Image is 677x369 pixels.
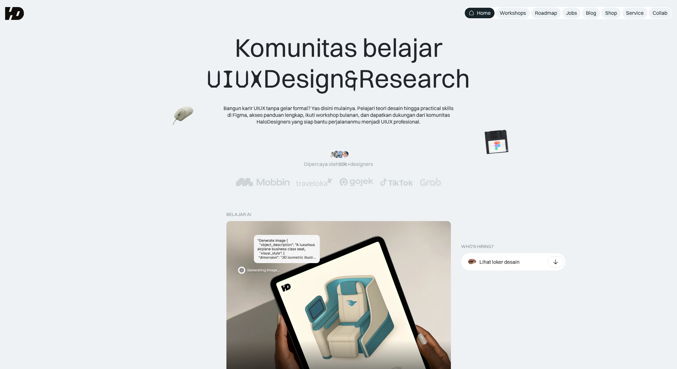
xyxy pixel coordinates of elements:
[566,10,577,16] div: Jobs
[653,10,667,16] div: Collab
[562,8,581,18] a: Jobs
[626,10,644,16] div: Service
[339,161,350,167] span: 50k+
[605,10,617,16] div: Shop
[207,64,263,95] span: UIUX
[344,64,359,95] span: &
[582,8,600,18] a: Blog
[500,10,526,16] div: Workshops
[223,105,454,125] div: Bangun karir UIUX tanpa gelar formal? Yas disini mulainya. Pelajari teori desain hingga practical...
[649,8,671,18] a: Collab
[496,8,530,18] a: Workshops
[477,10,491,16] div: Home
[586,10,596,16] div: Blog
[465,8,495,18] a: Home
[226,212,251,217] div: belajar ai
[207,32,470,95] div: Komunitas belajar Design Research
[304,161,373,167] div: Dipercaya oleh designers
[461,244,494,249] div: WHO’S HIRING?
[601,8,621,18] a: Shop
[535,10,557,16] div: Roadmap
[531,8,561,18] a: Roadmap
[479,259,520,265] div: Lihat loker desain
[622,8,647,18] a: Service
